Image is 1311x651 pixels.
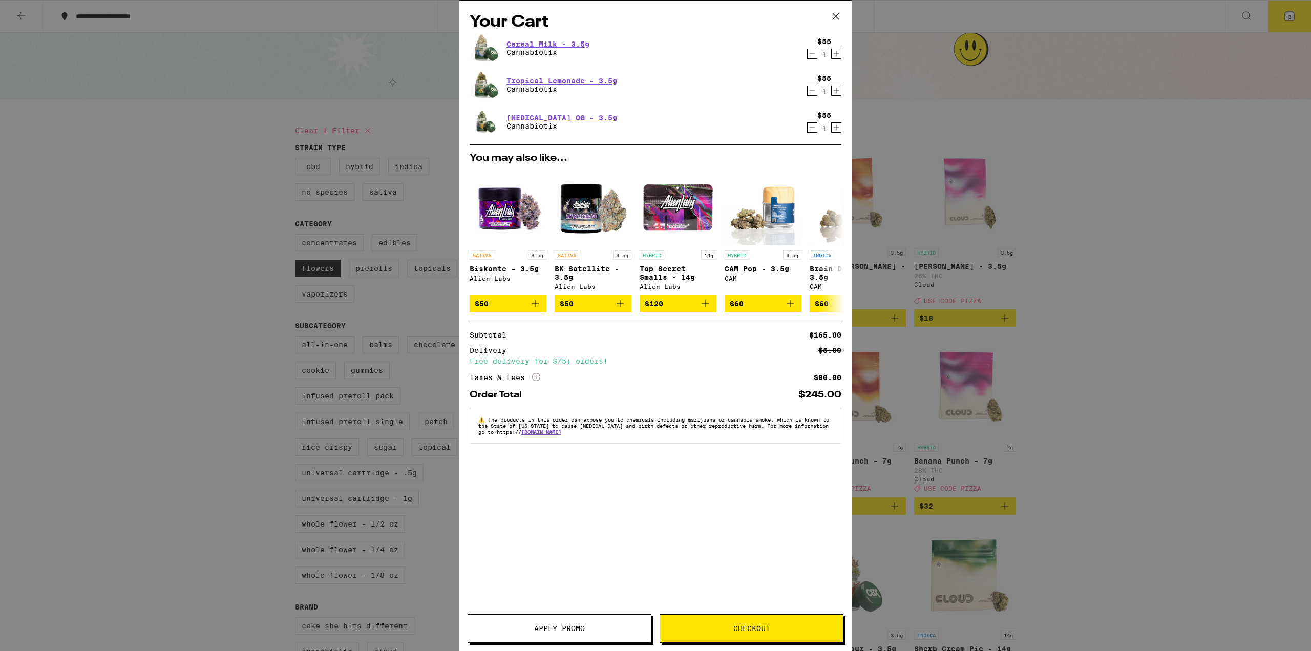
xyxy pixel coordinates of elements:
a: Open page for BK Satellite - 3.5g from Alien Labs [555,169,631,295]
p: 3.5g [528,250,546,260]
p: SATIVA [555,250,579,260]
span: $60 [815,300,829,308]
button: Add to bag [470,295,546,312]
a: Open page for CAM Pop - 3.5g from CAM [725,169,801,295]
span: Apply Promo [534,625,585,632]
h2: You may also like... [470,153,841,163]
a: Open page for Biskante - 3.5g from Alien Labs [470,169,546,295]
img: Alien Labs - Biskante - 3.5g [470,169,546,245]
button: Apply Promo [468,614,651,643]
div: $55 [817,111,831,119]
p: Cannabiotix [506,85,617,93]
a: [MEDICAL_DATA] OG - 3.5g [506,114,617,122]
p: Top Secret Smalls - 14g [640,265,716,281]
div: $165.00 [809,331,841,339]
p: 3.5g [783,250,801,260]
span: Checkout [733,625,770,632]
div: Alien Labs [640,283,716,290]
div: CAM [725,275,801,282]
button: Add to bag [640,295,716,312]
img: Cannabiotix - Tropical Lemonade - 3.5g [470,71,498,99]
div: CAM [810,283,886,290]
div: $245.00 [798,390,841,400]
span: ⚠️ [478,416,488,423]
p: SATIVA [470,250,494,260]
img: Cannabiotix - Jet Lag OG - 3.5g [470,108,498,136]
button: Increment [831,86,841,96]
p: HYBRID [725,250,749,260]
div: Alien Labs [555,283,631,290]
div: $5.00 [818,347,841,354]
div: Order Total [470,390,529,400]
div: $55 [817,37,831,46]
button: Decrement [807,86,817,96]
button: Decrement [807,49,817,59]
img: CAM - Brain Dead - 3.5g [810,169,886,245]
p: Biskante - 3.5g [470,265,546,273]
div: $80.00 [814,374,841,381]
button: Add to bag [725,295,801,312]
p: Cannabiotix [506,48,589,56]
span: $50 [475,300,489,308]
div: 1 [817,51,831,59]
div: Alien Labs [470,275,546,282]
img: Alien Labs - BK Satellite - 3.5g [555,169,631,245]
span: $120 [645,300,663,308]
button: Add to bag [810,295,886,312]
a: Open page for Brain Dead - 3.5g from CAM [810,169,886,295]
a: Cereal Milk - 3.5g [506,40,589,48]
p: Cannabiotix [506,122,617,130]
h2: Your Cart [470,11,841,34]
p: 14g [701,250,716,260]
p: BK Satellite - 3.5g [555,265,631,281]
p: 3.5g [613,250,631,260]
button: Increment [831,49,841,59]
img: Alien Labs - Top Secret Smalls - 14g [640,169,716,245]
p: Brain Dead - 3.5g [810,265,886,281]
button: Checkout [660,614,843,643]
div: 1 [817,88,831,96]
span: $60 [730,300,744,308]
a: [DOMAIN_NAME] [521,429,561,435]
button: Decrement [807,122,817,133]
button: Increment [831,122,841,133]
div: Taxes & Fees [470,373,540,382]
div: Subtotal [470,331,514,339]
a: Tropical Lemonade - 3.5g [506,77,617,85]
div: 1 [817,124,831,133]
p: INDICA [810,250,834,260]
div: $55 [817,74,831,82]
div: Delivery [470,347,514,354]
a: Open page for Top Secret Smalls - 14g from Alien Labs [640,169,716,295]
span: The products in this order can expose you to chemicals including marijuana or cannabis smoke, whi... [478,416,829,435]
button: Add to bag [555,295,631,312]
p: CAM Pop - 3.5g [725,265,801,273]
span: $50 [560,300,574,308]
img: Cannabiotix - Cereal Milk - 3.5g [470,34,498,62]
img: CAM - CAM Pop - 3.5g [725,169,801,245]
p: HYBRID [640,250,664,260]
div: Free delivery for $75+ orders! [470,358,841,365]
